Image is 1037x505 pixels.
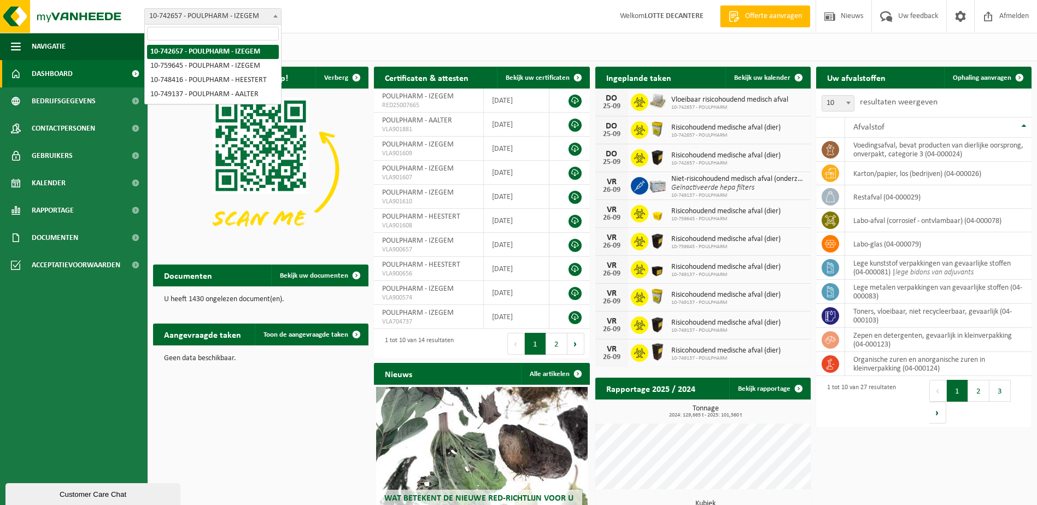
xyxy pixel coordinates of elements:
span: VLA901607 [382,173,475,182]
span: Acceptatievoorwaarden [32,251,120,279]
img: LP-SB-00045-CRB-21 [648,120,667,138]
span: POULPHARM - IZEGEM [382,140,454,149]
button: 3 [989,380,1011,402]
div: 26-09 [601,298,623,306]
h2: Nieuws [374,363,423,384]
a: Bekijk rapportage [729,378,810,400]
div: DO [601,150,623,158]
i: lege bidons van adjuvants [895,268,974,277]
span: VLA901881 [382,125,475,134]
td: [DATE] [484,137,549,161]
span: Navigatie [32,33,66,60]
button: 1 [947,380,968,402]
span: Risicohoudend medische afval (dier) [671,207,781,216]
img: LP-SB-00050-HPE-51 [648,315,667,333]
span: RED25007665 [382,101,475,110]
span: 10-749137 - POULPHARM [671,300,781,306]
a: Bekijk uw certificaten [497,67,589,89]
img: LP-SB-00030-HPE-51 [648,259,667,278]
img: PB-LB-0680-HPE-GY-11 [648,175,667,194]
td: zepen en detergenten, gevaarlijk in kleinverpakking (04-000123) [845,328,1032,352]
span: POULPHARM - IZEGEM [382,309,454,317]
span: 10-749137 - POULPHARM [671,327,781,334]
div: 1 tot 10 van 14 resultaten [379,332,454,356]
td: [DATE] [484,233,549,257]
span: 10-742657 - POULPHARM [671,160,781,167]
td: labo-glas (04-000079) [845,232,1032,256]
p: Geen data beschikbaar. [164,355,358,362]
span: 10-759645 - POULPHARM [671,216,781,222]
div: VR [601,178,623,186]
label: resultaten weergeven [860,98,938,107]
a: Bekijk uw kalender [725,67,810,89]
div: 25-09 [601,103,623,110]
span: POULPHARM - IZEGEM [382,165,454,173]
div: DO [601,122,623,131]
h2: Certificaten & attesten [374,67,479,88]
h2: Ingeplande taken [595,67,682,88]
span: POULPHARM - IZEGEM [382,92,454,101]
img: LP-SB-00045-CRB-21 [648,287,667,306]
span: 10-742657 - POULPHARM [671,104,788,111]
h2: Rapportage 2025 / 2024 [595,378,706,399]
span: 2024: 129,665 t - 2025: 101,560 t [601,413,811,418]
span: Rapportage [32,197,74,224]
span: Verberg [324,74,348,81]
span: Toon de aangevraagde taken [263,331,348,338]
span: Risicohoudend medische afval (dier) [671,124,781,132]
img: LP-SB-00060-HPE-51 [648,343,667,361]
button: Next [567,333,584,355]
span: VLA704737 [382,318,475,326]
li: 10-749137 - POULPHARM - AALTER [147,87,279,102]
div: DO [601,94,623,103]
td: lege metalen verpakkingen van gevaarlijke stoffen (04-000083) [845,280,1032,304]
iframe: chat widget [5,481,183,505]
span: 10-749137 - POULPHARM [671,355,781,362]
div: VR [601,233,623,242]
span: 10 [822,95,854,111]
h3: Tonnage [601,405,811,418]
span: Bekijk uw certificaten [506,74,570,81]
span: VLA901608 [382,221,475,230]
div: 26-09 [601,270,623,278]
div: VR [601,205,623,214]
button: 2 [546,333,567,355]
div: 25-09 [601,158,623,166]
img: LP-SB-00030-HPE-22 [648,203,667,222]
div: VR [601,345,623,354]
a: Offerte aanvragen [720,5,810,27]
td: [DATE] [484,209,549,233]
td: [DATE] [484,281,549,305]
span: 10-742657 - POULPHARM - IZEGEM [145,9,281,24]
span: Ophaling aanvragen [953,74,1011,81]
span: POULPHARM - IZEGEM [382,285,454,293]
td: labo-afval (corrosief - ontvlambaar) (04-000078) [845,209,1032,232]
td: restafval (04-000029) [845,185,1032,209]
div: VR [601,261,623,270]
span: Afvalstof [853,123,884,132]
span: Risicohoudend medische afval (dier) [671,235,781,244]
span: Bekijk uw kalender [734,74,790,81]
span: 10-759645 - POULPHARM [671,244,781,250]
span: 10-749137 - POULPHARM [671,272,781,278]
a: Toon de aangevraagde taken [255,324,367,345]
td: [DATE] [484,113,549,137]
span: VLA901610 [382,197,475,206]
td: [DATE] [484,161,549,185]
span: Gebruikers [32,142,73,169]
span: Risicohoudend medische afval (dier) [671,319,781,327]
span: Vloeibaar risicohoudend medisch afval [671,96,788,104]
span: 10-742657 - POULPHARM [671,132,781,139]
span: Dashboard [32,60,73,87]
div: VR [601,317,623,326]
span: Bedrijfsgegevens [32,87,96,115]
h2: Documenten [153,265,223,286]
td: karton/papier, los (bedrijven) (04-000026) [845,162,1032,185]
div: 26-09 [601,214,623,222]
button: Verberg [315,67,367,89]
div: 26-09 [601,186,623,194]
span: VLA900656 [382,269,475,278]
button: Previous [507,333,525,355]
span: Kalender [32,169,66,197]
span: POULPHARM - AALTER [382,116,452,125]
